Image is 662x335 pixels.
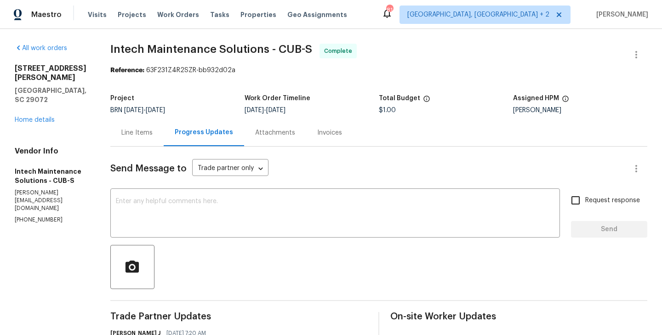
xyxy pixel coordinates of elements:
h4: Vendor Info [15,147,88,156]
p: [PHONE_NUMBER] [15,216,88,224]
span: The total cost of line items that have been proposed by Opendoor. This sum includes line items th... [423,95,430,107]
h5: Intech Maintenance Solutions - CUB-S [15,167,88,185]
span: [PERSON_NAME] [593,10,648,19]
span: Geo Assignments [287,10,347,19]
span: Properties [240,10,276,19]
span: [DATE] [266,107,285,114]
div: 81 [386,6,393,15]
span: On-site Worker Updates [390,312,647,321]
span: Send Message to [110,164,187,173]
span: Visits [88,10,107,19]
span: Maestro [31,10,62,19]
span: - [245,107,285,114]
span: $1.00 [379,107,396,114]
span: Intech Maintenance Solutions - CUB-S [110,44,312,55]
span: Work Orders [157,10,199,19]
span: - [124,107,165,114]
span: Tasks [210,11,229,18]
span: BRN [110,107,165,114]
a: All work orders [15,45,67,51]
div: [PERSON_NAME] [513,107,647,114]
h5: Project [110,95,134,102]
h5: [GEOGRAPHIC_DATA], SC 29072 [15,86,88,104]
span: Request response [585,196,640,205]
div: 63F231Z4R2SZR-bb932d02a [110,66,647,75]
a: Home details [15,117,55,123]
span: Projects [118,10,146,19]
span: [DATE] [146,107,165,114]
span: The hpm assigned to this work order. [562,95,569,107]
div: Line Items [121,128,153,137]
div: Invoices [317,128,342,137]
span: [DATE] [124,107,143,114]
p: [PERSON_NAME][EMAIL_ADDRESS][DOMAIN_NAME] [15,189,88,212]
span: Complete [324,46,356,56]
h5: Work Order Timeline [245,95,310,102]
h2: [STREET_ADDRESS][PERSON_NAME] [15,64,88,82]
span: Trade Partner Updates [110,312,367,321]
span: [DATE] [245,107,264,114]
span: [GEOGRAPHIC_DATA], [GEOGRAPHIC_DATA] + 2 [407,10,549,19]
h5: Total Budget [379,95,420,102]
b: Reference: [110,67,144,74]
div: Trade partner only [192,161,268,176]
div: Progress Updates [175,128,233,137]
div: Attachments [255,128,295,137]
h5: Assigned HPM [513,95,559,102]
